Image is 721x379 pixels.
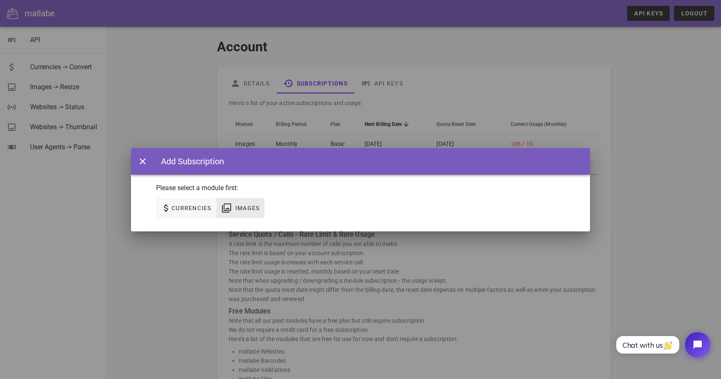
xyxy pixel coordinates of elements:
span: Images [235,205,260,211]
iframe: Tidio Chat [607,325,717,364]
p: Please select a module first: [156,183,565,193]
button: Currencies [156,198,217,218]
div: Add Subscription [153,155,224,168]
button: Images [217,198,265,218]
span: Currencies [171,205,212,211]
